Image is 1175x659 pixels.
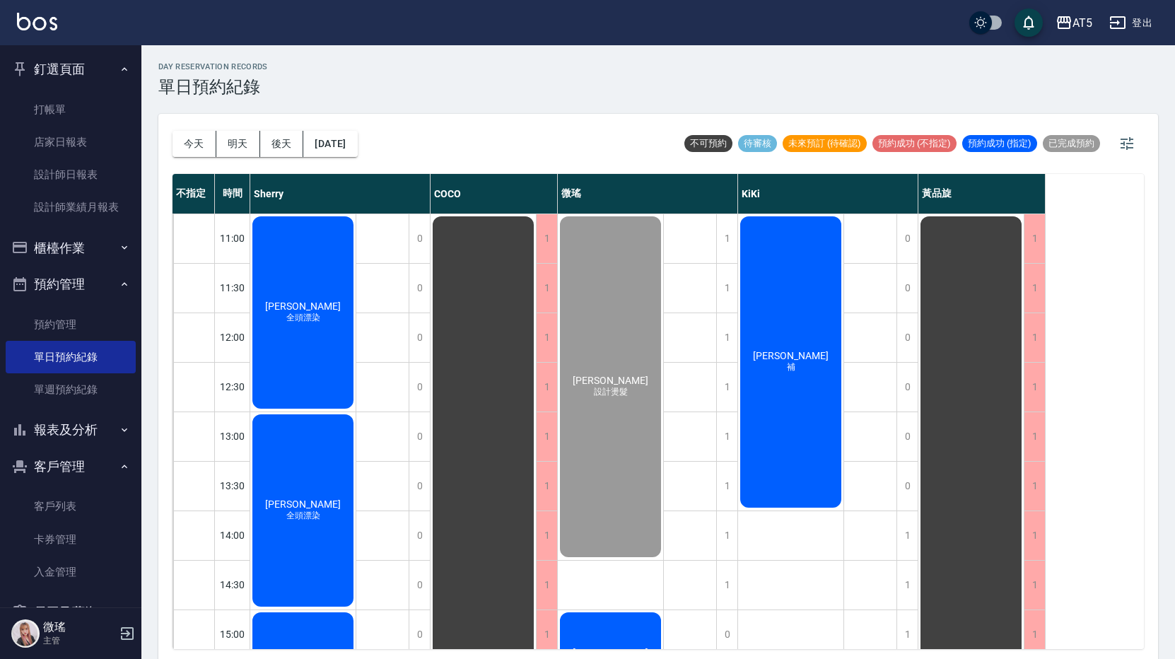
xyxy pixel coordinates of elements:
span: 未來預訂 (待確認) [783,137,867,150]
div: 1 [536,264,557,313]
span: 待審核 [738,137,777,150]
div: 1 [536,363,557,412]
h5: 微瑤 [43,620,115,634]
div: 1 [536,313,557,362]
div: 11:00 [215,214,250,263]
div: 1 [896,561,918,610]
div: 14:00 [215,511,250,560]
div: 0 [409,462,430,511]
div: 0 [896,264,918,313]
div: 1 [536,511,557,560]
div: 1 [1024,214,1045,263]
span: [PERSON_NAME] [750,350,831,361]
span: 設計燙髮 [591,386,631,398]
div: 1 [536,561,557,610]
div: 0 [896,363,918,412]
a: 客戶列表 [6,490,136,523]
div: 時間 [215,174,250,214]
div: KiKi [738,174,918,214]
div: 12:30 [215,362,250,412]
div: 1 [536,462,557,511]
div: COCO [431,174,558,214]
button: [DATE] [303,131,357,157]
div: 0 [409,511,430,560]
a: 打帳單 [6,93,136,126]
div: 1 [1024,264,1045,313]
div: 1 [716,412,737,461]
div: 1 [1024,412,1045,461]
button: 客戶管理 [6,448,136,485]
div: 1 [716,511,737,560]
div: 14:30 [215,560,250,610]
button: 釘選頁面 [6,51,136,88]
div: 0 [409,610,430,659]
div: 0 [409,214,430,263]
a: 設計師業績月報表 [6,191,136,223]
div: 微瑤 [558,174,738,214]
div: AT5 [1072,14,1092,32]
span: 不可預約 [684,137,732,150]
div: 15:00 [215,610,250,659]
span: 預約成功 (指定) [962,137,1037,150]
span: 全頭漂染 [283,312,323,324]
button: 櫃檯作業 [6,230,136,267]
div: 1 [536,214,557,263]
span: [PERSON_NAME] [262,301,344,312]
a: 單週預約紀錄 [6,373,136,406]
div: 0 [409,412,430,461]
button: 今天 [173,131,216,157]
div: 0 [896,214,918,263]
div: 1 [896,511,918,560]
div: 1 [1024,511,1045,560]
div: 11:30 [215,263,250,313]
h2: day Reservation records [158,62,268,71]
button: 後天 [260,131,304,157]
button: 預約管理 [6,266,136,303]
div: 1 [896,610,918,659]
div: 0 [409,561,430,610]
div: 12:00 [215,313,250,362]
span: [PERSON_NAME] [262,498,344,510]
div: Sherry [250,174,431,214]
div: 0 [409,313,430,362]
button: 登出 [1104,10,1158,36]
div: 1 [716,264,737,313]
div: 黃品旋 [918,174,1046,214]
span: 全頭漂染 [283,510,323,522]
div: 0 [896,462,918,511]
span: [PERSON_NAME] [570,647,651,658]
div: 1 [536,610,557,659]
p: 主管 [43,634,115,647]
div: 1 [716,214,737,263]
div: 1 [1024,610,1045,659]
span: 預約成功 (不指定) [872,137,957,150]
div: 0 [409,264,430,313]
img: Person [11,619,40,648]
div: 不指定 [173,174,215,214]
span: 已完成預約 [1043,137,1100,150]
a: 預約管理 [6,308,136,341]
div: 0 [896,313,918,362]
button: 明天 [216,131,260,157]
div: 1 [1024,313,1045,362]
div: 13:30 [215,461,250,511]
span: [PERSON_NAME] [570,375,651,386]
button: save [1015,8,1043,37]
div: 1 [716,313,737,362]
button: 員工及薪資 [6,594,136,631]
button: 報表及分析 [6,412,136,448]
div: 0 [716,610,737,659]
a: 單日預約紀錄 [6,341,136,373]
div: 13:00 [215,412,250,461]
div: 0 [409,363,430,412]
div: 1 [536,412,557,461]
div: 1 [716,561,737,610]
button: AT5 [1050,8,1098,37]
h3: 單日預約紀錄 [158,77,268,97]
div: 1 [1024,363,1045,412]
div: 0 [896,412,918,461]
div: 1 [1024,561,1045,610]
div: 1 [716,462,737,511]
a: 店家日報表 [6,126,136,158]
img: Logo [17,13,57,30]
